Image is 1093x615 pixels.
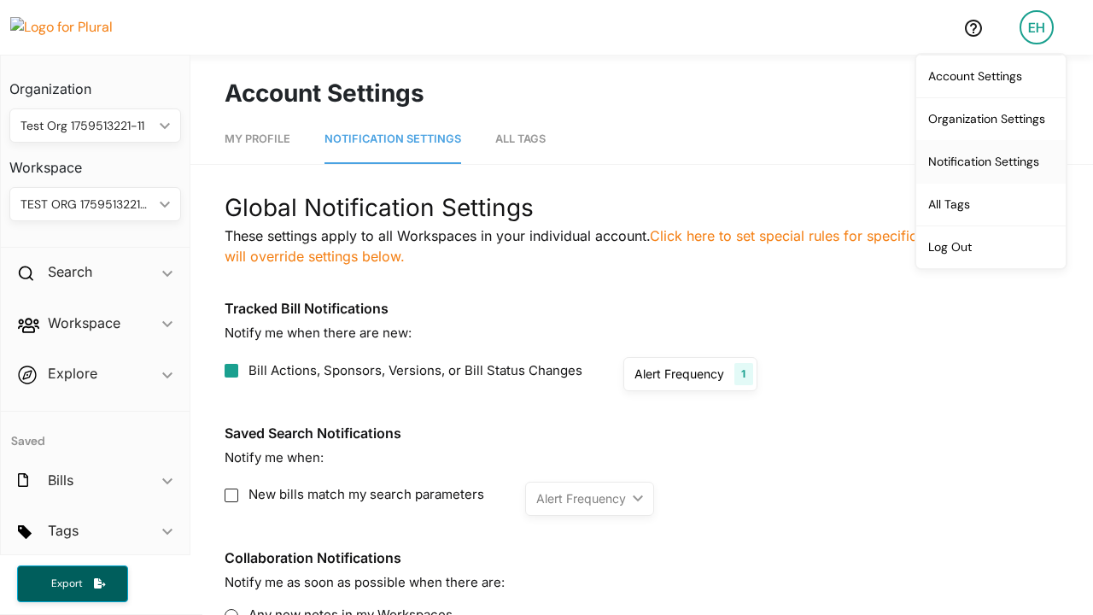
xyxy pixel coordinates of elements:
[495,132,546,145] span: All Tags
[916,97,1066,140] a: Organization Settings
[916,55,1066,97] a: Account Settings
[20,117,153,135] div: Test Org 1759513221-11
[17,565,128,602] button: Export
[225,132,290,145] span: My Profile
[20,196,153,214] div: TEST ORG 1759513221-11
[225,301,1059,317] h3: Tracked Bill Notifications
[225,364,238,378] input: Bill Actions, Sponsors, Versions, or Bill Status Changes
[225,190,1059,225] div: Global Notification Settings
[48,521,79,540] h2: Tags
[916,183,1066,225] a: All Tags
[1020,10,1054,44] div: EH
[225,324,1059,343] p: Notify me when there are new:
[225,225,1059,266] p: These settings apply to all Workspaces in your individual account.
[48,364,97,383] h2: Explore
[48,471,73,489] h2: Bills
[536,489,626,507] div: Alert Frequency
[324,115,461,164] a: Notification Settings
[225,115,290,164] a: My Profile
[225,573,1059,593] p: Notify me as soon as possible when there are:
[495,115,546,164] a: All Tags
[225,75,1059,111] h1: Account Settings
[248,485,484,505] span: New bills match my search parameters
[48,313,120,332] h2: Workspace
[225,448,1059,468] p: Notify me when:
[916,140,1066,183] a: Notification Settings
[248,361,582,381] span: Bill Actions, Sponsors, Versions, or Bill Status Changes
[10,17,130,38] img: Logo for Plural
[225,550,1059,566] h3: Collaboration Notifications
[1,412,190,454] h4: Saved
[9,143,181,180] h3: Workspace
[48,262,92,281] h2: Search
[324,132,461,145] span: Notification Settings
[916,225,1066,268] a: Log Out
[39,577,94,591] span: Export
[634,365,724,383] div: Alert Frequency
[734,363,752,385] div: 1
[1006,3,1067,51] a: EH
[9,64,181,102] h3: Organization
[225,489,238,502] input: New bills match my search parameters
[225,425,1059,442] h3: Saved Search Notifications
